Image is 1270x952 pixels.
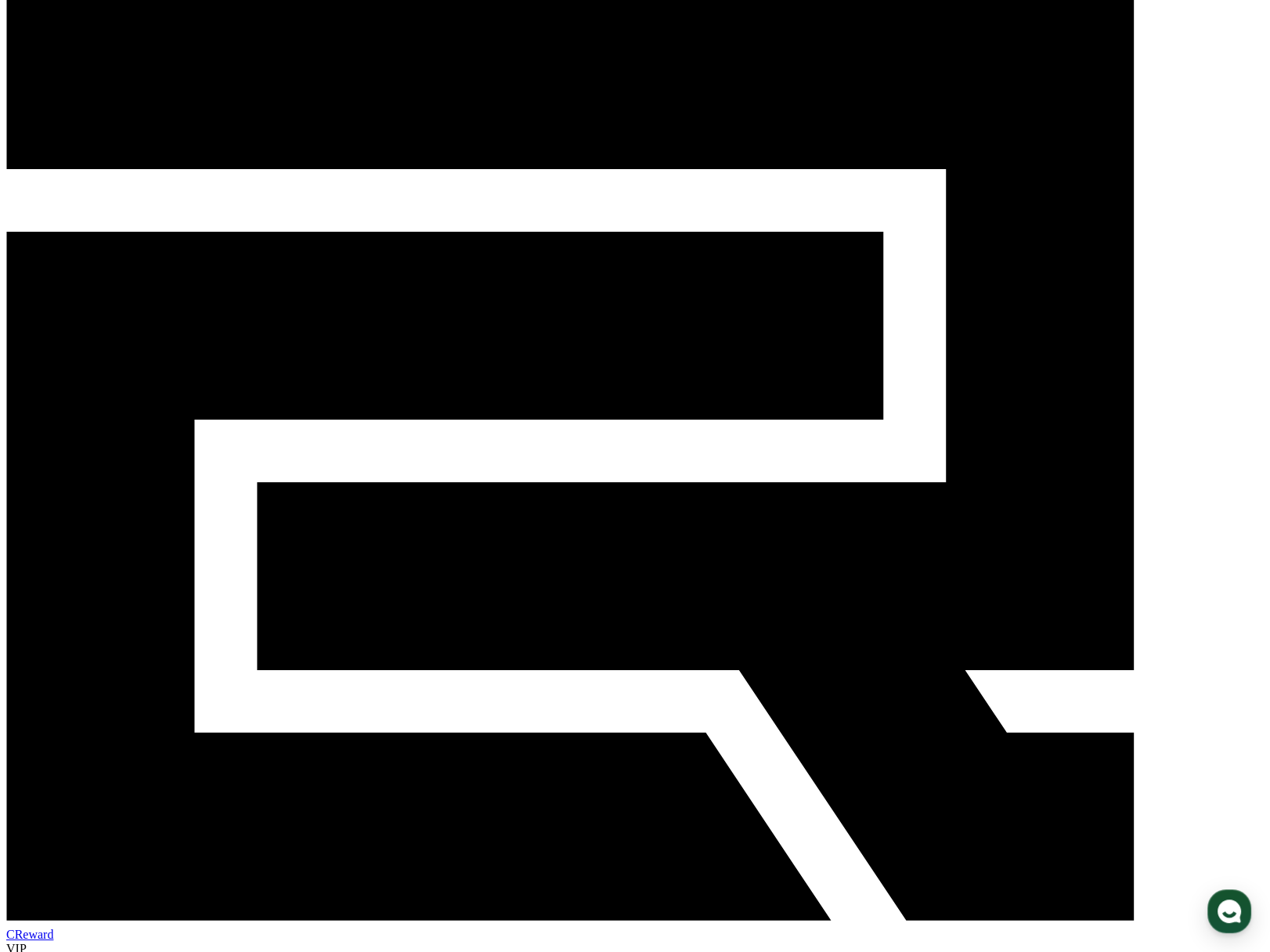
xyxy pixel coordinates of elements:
span: 설정 [242,520,261,532]
a: 설정 [202,496,301,535]
a: CReward [6,914,1264,941]
span: CReward [6,928,53,941]
span: 홈 [49,520,59,532]
a: 대화 [103,496,202,535]
span: 대화 [143,521,162,533]
a: 홈 [5,496,103,535]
